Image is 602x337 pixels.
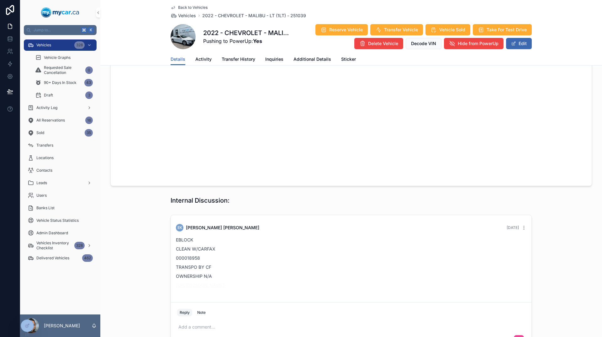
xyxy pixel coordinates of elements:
[24,215,97,226] a: Vehicle Status Statistics
[171,5,208,10] a: Back to Vehicles
[24,165,97,176] a: Contacts
[177,225,182,230] span: EK
[203,29,290,37] h1: 2022 - CHEVROLET - MALIBU - LT (1LT) - 251039
[370,24,423,35] button: Transfer Vehicle
[265,54,283,66] a: Inquiries
[36,180,47,185] span: Leads
[24,202,97,214] a: Banks List
[368,40,398,47] span: Delete Vehicle
[265,56,283,62] span: Inquiries
[329,27,363,33] span: Reserve Vehicle
[341,56,356,62] span: Sticker
[44,93,53,98] span: Draft
[24,152,97,163] a: Locations
[74,242,85,249] div: 328
[31,90,97,101] a: Draft3
[176,255,526,261] p: 000018958
[24,240,97,251] a: Vehicles Inventory Checklist328
[44,55,71,60] span: Vehicle Graphs
[195,54,212,66] a: Activity
[31,52,97,63] a: Vehicle Graphs
[487,27,527,33] span: Take For Test Drive
[36,241,72,251] span: Vehicles Inventory Checklist
[88,28,93,33] span: K
[34,28,78,33] span: Jump to...
[178,13,196,19] span: Vehicles
[44,65,83,75] span: Requested Sale Cancellation
[84,79,93,86] div: 43
[354,38,403,49] button: Delete Vehicle
[439,27,465,33] span: Vehicle Sold
[171,196,230,205] h1: Internal Discussion:
[31,65,97,76] a: Requested Sale Cancellation0
[176,273,526,279] p: OWNERSHIP N/A
[195,56,212,62] span: Activity
[31,77,97,88] a: 90+ Days In Stock43
[36,218,79,223] span: Vehicle Status Statistics
[507,225,519,230] span: [DATE]
[176,236,526,243] p: EBLOCK
[406,38,441,49] button: Decode VIN
[177,309,192,316] button: Reply
[222,54,255,66] a: Transfer History
[24,39,97,51] a: Vehicles328
[36,118,65,123] span: All Reservations
[197,310,206,315] div: Note
[85,129,93,137] div: 35
[176,246,526,252] p: CLEAN W/CARFAX
[36,231,68,236] span: Admin Dashboard
[74,41,85,49] div: 328
[85,66,93,74] div: 0
[315,24,368,35] button: Reserve Vehicle
[203,37,290,45] span: Pushing to PowerUp:
[36,193,47,198] span: Users
[24,115,97,126] a: All Reservations16
[85,91,93,99] div: 3
[36,105,57,110] span: Activity Log
[293,54,331,66] a: Additional Details
[171,54,185,65] a: Details
[473,24,532,35] button: Take For Test Drive
[24,25,97,35] button: Jump to...K
[24,177,97,189] a: Leads
[425,24,470,35] button: Vehicle Sold
[41,8,79,18] img: App logo
[411,40,436,47] span: Decode VIN
[176,264,526,270] p: TRANSPO BY CF
[36,205,55,210] span: Banks List
[24,252,97,264] a: Delivered Vehicles462
[36,256,69,261] span: Delivered Vehicles
[36,143,53,148] span: Transfers
[293,56,331,62] span: Additional Details
[85,117,93,124] div: 16
[171,13,196,19] a: Vehicles
[36,43,51,48] span: Vehicles
[24,227,97,239] a: Admin Dashboard
[82,254,93,262] div: 462
[444,38,504,49] button: Hide from PowerUp
[186,225,259,231] span: [PERSON_NAME] [PERSON_NAME]
[253,38,262,44] strong: Yes
[44,80,77,85] span: 90+ Days In Stock
[195,309,208,316] button: Note
[24,140,97,151] a: Transfers
[24,102,97,113] a: Activity Log
[24,127,97,138] a: Sold35
[178,5,208,10] span: Back to Vehicles
[341,54,356,66] a: Sticker
[36,168,52,173] span: Contacts
[222,56,255,62] span: Transfer History
[24,190,97,201] a: Users
[171,56,185,62] span: Details
[36,130,44,135] span: Sold
[202,13,306,19] a: 2022 - CHEVROLET - MALIBU - LT (1LT) - 251039
[506,38,532,49] button: Edit
[176,283,224,288] a: [URL][DOMAIN_NAME]
[36,155,54,160] span: Locations
[384,27,418,33] span: Transfer Vehicle
[20,35,100,272] div: scrollable content
[44,323,80,329] p: [PERSON_NAME]
[458,40,499,47] span: Hide from PowerUp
